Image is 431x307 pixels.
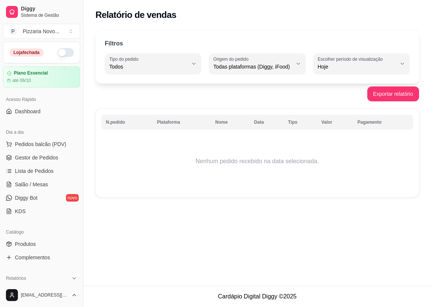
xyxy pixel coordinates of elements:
h2: Relatório de vendas [95,9,176,21]
span: [EMAIL_ADDRESS][DOMAIN_NAME] [21,292,68,298]
button: Origem do pedidoTodas plataformas (Diggy, iFood) [209,53,305,74]
a: Plano Essencialaté 06/10 [3,66,80,88]
th: Plataforma [152,115,211,130]
th: Nome [211,115,249,130]
article: até 06/10 [12,77,31,83]
a: Lista de Pedidos [3,165,80,177]
span: Todas plataformas (Diggy, iFood) [213,63,292,70]
span: Diggy Bot [15,194,38,202]
th: Data [250,115,284,130]
span: Gestor de Pedidos [15,154,58,161]
a: Complementos [3,251,80,263]
span: Dashboard [15,108,41,115]
th: Valor [317,115,353,130]
button: Select a team [3,24,80,39]
th: Tipo [283,115,317,130]
a: DiggySistema de Gestão [3,3,80,21]
div: Pizzaria Novo ... [23,28,59,35]
span: P [9,28,17,35]
span: Complementos [15,254,50,261]
a: Diggy Botnovo [3,192,80,204]
button: Tipo do pedidoTodos [105,53,201,74]
article: Plano Essencial [14,70,48,76]
span: Lista de Pedidos [15,167,54,175]
div: Acesso Rápido [3,94,80,105]
a: Gestor de Pedidos [3,152,80,164]
div: Dia a dia [3,126,80,138]
span: Pedidos balcão (PDV) [15,140,66,148]
a: Dashboard [3,105,80,117]
span: Produtos [15,240,36,248]
button: Exportar relatório [367,86,419,101]
div: Catálogo [3,226,80,238]
button: Pedidos balcão (PDV) [3,138,80,150]
span: Salão / Mesas [15,181,48,188]
span: Relatórios [6,275,26,281]
button: Escolher período de visualizaçãoHoje [313,53,410,74]
button: [EMAIL_ADDRESS][DOMAIN_NAME] [3,286,80,304]
span: Todos [109,63,188,70]
span: Sistema de Gestão [21,12,77,18]
label: Origem do pedido [213,56,251,62]
a: Salão / Mesas [3,178,80,190]
span: KDS [15,208,26,215]
p: Filtros [105,39,123,48]
div: Loja fechada [9,48,44,57]
a: KDS [3,205,80,217]
label: Escolher período de visualização [318,56,385,62]
span: Diggy [21,6,77,12]
span: Hoje [318,63,396,70]
td: Nenhum pedido recebido na data selecionada. [101,132,413,191]
th: Pagamento [353,115,413,130]
th: N.pedido [101,115,152,130]
button: Alterar Status [57,48,74,57]
a: Produtos [3,238,80,250]
label: Tipo do pedido [109,56,141,62]
footer: Cardápio Digital Diggy © 2025 [84,286,431,307]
